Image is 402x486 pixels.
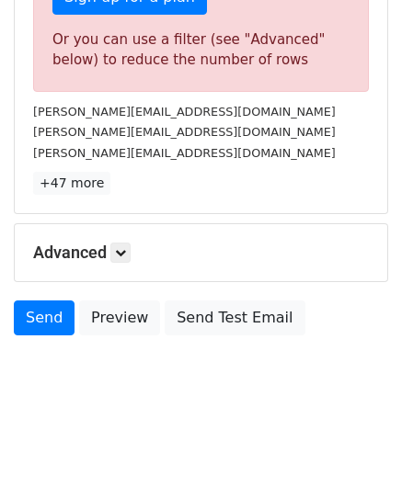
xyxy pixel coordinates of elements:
[165,300,304,335] a: Send Test Email
[79,300,160,335] a: Preview
[14,300,75,335] a: Send
[33,146,336,160] small: [PERSON_NAME][EMAIL_ADDRESS][DOMAIN_NAME]
[33,243,369,263] h5: Advanced
[52,29,350,71] div: Or you can use a filter (see "Advanced" below) to reduce the number of rows
[33,125,336,139] small: [PERSON_NAME][EMAIL_ADDRESS][DOMAIN_NAME]
[33,172,110,195] a: +47 more
[33,105,336,119] small: [PERSON_NAME][EMAIL_ADDRESS][DOMAIN_NAME]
